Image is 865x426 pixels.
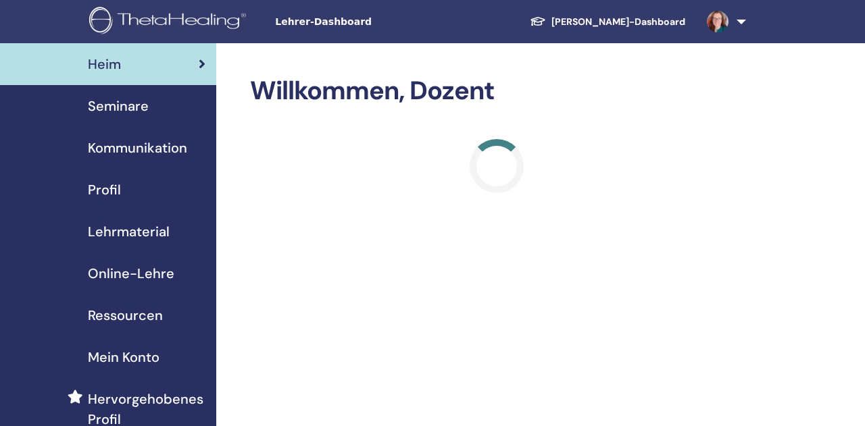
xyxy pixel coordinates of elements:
[89,7,251,37] img: logo.png
[88,263,174,284] span: Online-Lehre
[275,15,478,29] span: Lehrer-Dashboard
[519,9,696,34] a: [PERSON_NAME]-Dashboard
[88,221,170,242] span: Lehrmaterial
[88,305,163,325] span: Ressourcen
[250,76,743,107] h2: Willkommen, Dozent
[88,54,121,74] span: Heim
[88,180,121,200] span: Profil
[88,138,187,158] span: Kommunikation
[88,347,159,367] span: Mein Konto
[707,11,728,32] img: default.jpg
[530,16,546,27] img: graduation-cap-white.svg
[88,96,149,116] span: Seminare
